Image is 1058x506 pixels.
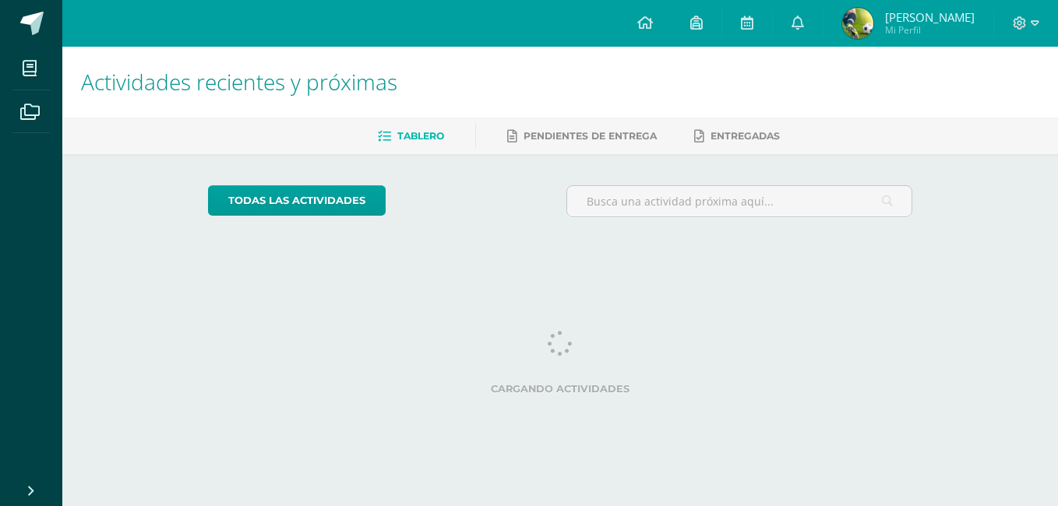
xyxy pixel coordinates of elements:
a: Tablero [378,124,444,149]
a: Pendientes de entrega [507,124,657,149]
span: Entregadas [711,130,780,142]
span: Actividades recientes y próximas [81,67,397,97]
span: [PERSON_NAME] [885,9,975,25]
label: Cargando actividades [208,383,913,395]
span: Mi Perfil [885,23,975,37]
a: Entregadas [694,124,780,149]
span: Tablero [397,130,444,142]
img: 1c52e3033304622f3af963aea0c25413.png [842,8,873,39]
span: Pendientes de entrega [524,130,657,142]
input: Busca una actividad próxima aquí... [567,186,912,216]
a: todas las Actividades [208,185,386,216]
